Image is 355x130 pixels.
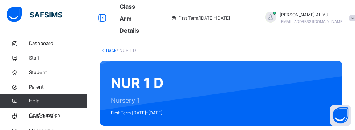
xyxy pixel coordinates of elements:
span: / NUR 1 D [117,48,136,53]
span: Configuration [29,112,87,119]
a: Back [106,48,117,53]
span: Dashboard [29,40,87,47]
span: First Term [DATE]-[DATE] [111,110,175,116]
span: [PERSON_NAME] ALIYU [280,12,344,18]
img: safsims [7,7,62,22]
span: Parent [29,84,87,91]
span: Class Arm Details [120,3,139,34]
span: Student [29,69,87,76]
span: session/term information [171,15,230,21]
span: [EMAIL_ADDRESS][DOMAIN_NAME] [280,19,344,24]
span: Staff [29,54,87,62]
button: Open asap [330,105,351,126]
span: Help [29,97,87,105]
